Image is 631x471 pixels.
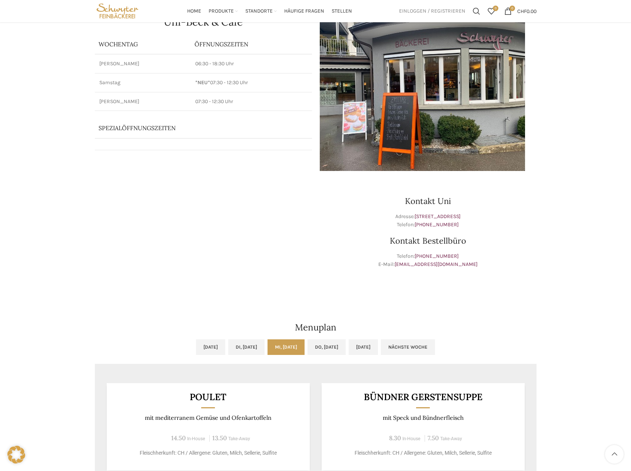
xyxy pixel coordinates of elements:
[517,8,537,14] bdi: 0.00
[517,8,527,14] span: CHF
[212,434,227,442] span: 13.50
[415,213,461,220] a: [STREET_ADDRESS]
[99,98,187,105] p: [PERSON_NAME]
[195,98,307,105] p: 07:30 - 12:30 Uhr
[501,4,540,19] a: 0 CHF0.00
[99,79,187,86] p: Samstag
[605,445,624,464] a: Scroll to top button
[319,197,537,205] h3: Kontakt Uni
[395,261,478,267] a: [EMAIL_ADDRESS][DOMAIN_NAME]
[331,392,515,402] h3: Bündner Gerstensuppe
[99,40,187,48] p: Wochentag
[95,7,140,14] a: Site logo
[284,4,324,19] a: Häufige Fragen
[484,4,499,19] div: Meine Wunschliste
[245,8,273,15] span: Standorte
[319,252,537,269] p: Telefon: E-Mail:
[284,8,324,15] span: Häufige Fragen
[245,4,277,19] a: Standorte
[428,434,439,442] span: 7.50
[228,339,265,355] a: Di, [DATE]
[116,414,300,421] p: mit mediterranem Gemüse und Ofenkartoffeln
[402,436,421,441] span: In-House
[268,339,305,355] a: Mi, [DATE]
[319,213,537,229] p: Adresse: Telefon:
[95,323,537,332] h2: Menuplan
[319,237,537,245] h3: Kontakt Bestellbüro
[187,4,201,19] a: Home
[171,434,186,442] span: 14.50
[469,4,484,19] a: Suchen
[116,392,300,402] h3: POULET
[187,436,205,441] span: In-House
[331,449,515,457] p: Fleischherkunft: CH / Allergene: Gluten, Milch, Sellerie, Sulfite
[415,221,459,228] a: [PHONE_NUMBER]
[144,4,395,19] div: Main navigation
[228,436,250,441] span: Take-Away
[349,339,378,355] a: [DATE]
[99,124,288,132] p: Spezialöffnungszeiten
[389,434,401,442] span: 8.30
[209,4,238,19] a: Produkte
[440,436,462,441] span: Take-Away
[95,178,312,290] iframe: schwyter bäckerei dufourstrasse
[509,6,515,11] span: 0
[195,40,308,48] p: ÖFFNUNGSZEITEN
[381,339,435,355] a: Nächste Woche
[195,79,307,86] p: 07:30 - 12:30 Uhr
[99,60,187,67] p: [PERSON_NAME]
[331,414,515,421] p: mit Speck und Bündnerfleisch
[332,4,352,19] a: Stellen
[196,339,225,355] a: [DATE]
[332,8,352,15] span: Stellen
[493,6,498,11] span: 0
[95,17,312,27] h1: Uni-Beck & Café
[399,9,465,14] span: Einloggen / Registrieren
[195,60,307,67] p: 06:30 - 18:30 Uhr
[395,4,469,19] a: Einloggen / Registrieren
[308,339,346,355] a: Do, [DATE]
[116,449,300,457] p: Fleischherkunft: CH / Allergene: Gluten, Milch, Sellerie, Sulfite
[415,253,459,259] a: [PHONE_NUMBER]
[187,8,201,15] span: Home
[209,8,234,15] span: Produkte
[484,4,499,19] a: 0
